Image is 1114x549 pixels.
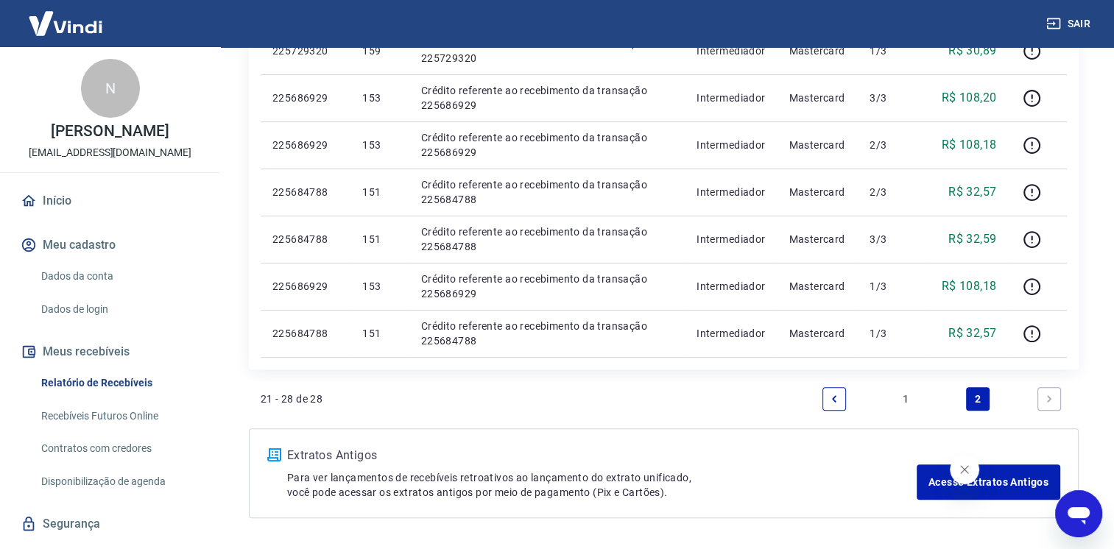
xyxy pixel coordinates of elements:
[948,325,996,342] p: R$ 32,57
[789,91,846,105] p: Mastercard
[272,279,339,294] p: 225686929
[697,185,765,199] p: Intermediador
[870,279,913,294] p: 1/3
[81,59,140,118] div: N
[697,138,765,152] p: Intermediador
[18,508,202,540] a: Segurança
[942,277,997,295] p: R$ 108,18
[697,326,765,341] p: Intermediador
[421,224,673,254] p: Crédito referente ao recebimento da transação 225684788
[870,43,913,58] p: 1/3
[1043,10,1096,38] button: Sair
[272,232,339,247] p: 225684788
[697,91,765,105] p: Intermediador
[362,138,397,152] p: 153
[362,232,397,247] p: 151
[870,326,913,341] p: 1/3
[697,279,765,294] p: Intermediador
[9,10,124,22] span: Olá! Precisa de ajuda?
[870,232,913,247] p: 3/3
[287,470,917,500] p: Para ver lançamentos de recebíveis retroativos ao lançamento do extrato unificado, você pode aces...
[362,185,397,199] p: 151
[18,336,202,368] button: Meus recebíveis
[966,387,990,411] a: Page 2 is your current page
[789,326,846,341] p: Mastercard
[421,83,673,113] p: Crédito referente ao recebimento da transação 225686929
[421,272,673,301] p: Crédito referente ao recebimento da transação 225686929
[51,124,169,139] p: [PERSON_NAME]
[870,138,913,152] p: 2/3
[35,467,202,497] a: Disponibilização de agenda
[272,43,339,58] p: 225729320
[870,91,913,105] p: 3/3
[950,455,979,484] iframe: Fechar mensagem
[870,185,913,199] p: 2/3
[948,230,996,248] p: R$ 32,59
[1037,387,1061,411] a: Next page
[789,279,846,294] p: Mastercard
[362,91,397,105] p: 153
[362,43,397,58] p: 159
[18,1,113,46] img: Vindi
[362,326,397,341] p: 151
[35,368,202,398] a: Relatório de Recebíveis
[272,326,339,341] p: 225684788
[272,138,339,152] p: 225686929
[421,130,673,160] p: Crédito referente ao recebimento da transação 225686929
[942,136,997,154] p: R$ 108,18
[789,185,846,199] p: Mastercard
[18,229,202,261] button: Meu cadastro
[35,433,202,464] a: Contratos com credores
[697,43,765,58] p: Intermediador
[894,387,917,411] a: Page 1
[789,232,846,247] p: Mastercard
[817,381,1067,417] ul: Pagination
[421,319,673,348] p: Crédito referente ao recebimento da transação 225684788
[421,177,673,207] p: Crédito referente ao recebimento da transação 225684788
[35,261,202,291] a: Dados da conta
[789,43,846,58] p: Mastercard
[1055,490,1102,537] iframe: Botão para abrir a janela de mensagens
[697,232,765,247] p: Intermediador
[789,138,846,152] p: Mastercard
[948,42,996,60] p: R$ 30,89
[362,279,397,294] p: 153
[948,183,996,201] p: R$ 32,57
[272,185,339,199] p: 225684788
[917,464,1060,500] a: Acesse Extratos Antigos
[267,448,281,461] img: ícone
[421,36,673,65] p: Crédito referente ao recebimento da transação 225729320
[18,185,202,217] a: Início
[261,392,322,406] p: 21 - 28 de 28
[942,89,997,107] p: R$ 108,20
[272,91,339,105] p: 225686929
[822,387,846,411] a: Previous page
[287,447,917,464] p: Extratos Antigos
[29,145,191,160] p: [EMAIL_ADDRESS][DOMAIN_NAME]
[35,401,202,431] a: Recebíveis Futuros Online
[35,294,202,325] a: Dados de login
